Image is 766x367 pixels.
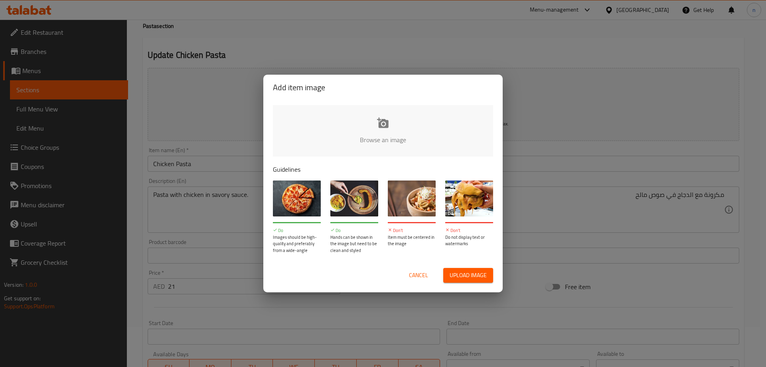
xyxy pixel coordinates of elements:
[445,181,493,216] img: guide-img-4@3x.jpg
[409,270,428,280] span: Cancel
[445,234,493,247] p: Do not display text or watermarks
[443,268,493,283] button: Upload image
[445,227,493,234] p: Don't
[273,165,493,174] p: Guidelines
[388,181,436,216] img: guide-img-3@3x.jpg
[273,181,321,216] img: guide-img-1@3x.jpg
[273,234,321,254] p: Images should be high-quality and preferably from a wide-angle
[273,81,493,94] h2: Add item image
[330,234,378,254] p: Hands can be shown in the image but need to be clean and styled
[330,227,378,234] p: Do
[330,181,378,216] img: guide-img-2@3x.jpg
[406,268,431,283] button: Cancel
[450,270,487,280] span: Upload image
[273,227,321,234] p: Do
[388,234,436,247] p: Item must be centered in the image
[388,227,436,234] p: Don't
